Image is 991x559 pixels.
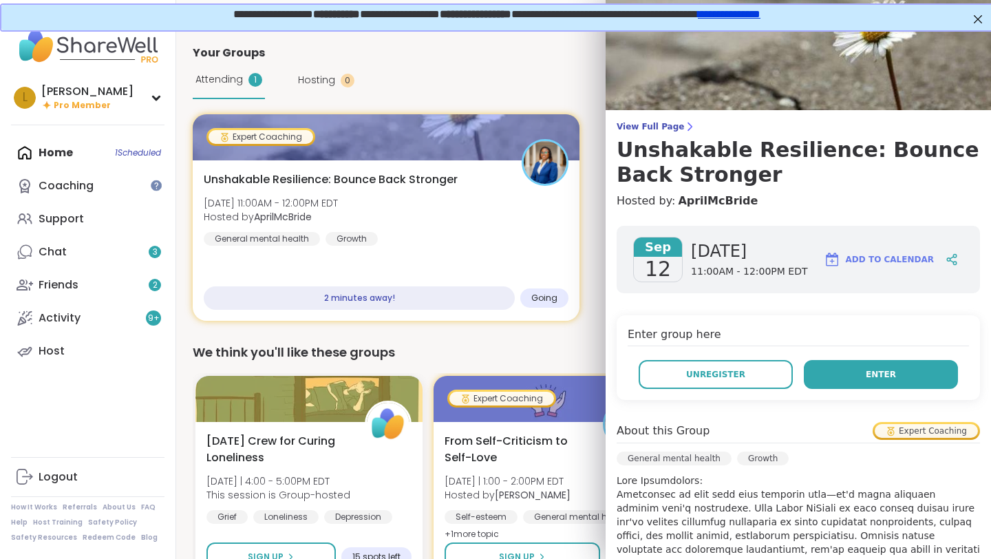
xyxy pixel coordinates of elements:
[326,232,378,246] div: Growth
[617,193,980,209] h4: Hosted by:
[866,368,896,381] span: Enter
[33,518,83,527] a: Host Training
[151,180,162,191] iframe: Spotlight
[617,121,980,187] a: View Full PageUnshakable Resilience: Bounce Back Stronger
[193,45,265,61] span: Your Groups
[645,257,671,282] span: 12
[804,360,958,389] button: Enter
[11,518,28,527] a: Help
[254,210,312,224] b: AprilMcBride
[341,74,354,87] div: 0
[148,313,160,324] span: 9 +
[605,403,648,445] img: Fausta
[875,424,978,438] div: Expert Coaching
[39,211,84,226] div: Support
[248,73,262,87] div: 1
[737,452,789,465] div: Growth
[11,302,164,335] a: Activity9+
[54,100,111,112] span: Pro Member
[445,433,588,466] span: From Self-Criticism to Self-Love
[11,202,164,235] a: Support
[39,277,78,293] div: Friends
[11,22,164,70] img: ShareWell Nav Logo
[39,178,94,193] div: Coaching
[11,461,164,494] a: Logout
[634,238,682,257] span: Sep
[824,251,840,268] img: ShareWell Logomark
[617,138,980,187] h3: Unshakable Resilience: Bounce Back Stronger
[678,193,758,209] a: AprilMcBride
[367,403,409,445] img: ShareWell
[103,503,136,512] a: About Us
[11,533,77,542] a: Safety Resources
[691,265,807,279] span: 11:00AM - 12:00PM EDT
[23,89,28,107] span: L
[495,488,571,502] b: [PERSON_NAME]
[324,510,392,524] div: Depression
[11,235,164,268] a: Chat3
[39,244,67,260] div: Chat
[141,503,156,512] a: FAQ
[206,474,350,488] span: [DATE] | 4:00 - 5:00PM EDT
[445,510,518,524] div: Self-esteem
[141,533,158,542] a: Blog
[83,533,136,542] a: Redeem Code
[204,210,338,224] span: Hosted by
[524,141,566,184] img: AprilMcBride
[204,196,338,210] span: [DATE] 11:00AM - 12:00PM EDT
[204,286,515,310] div: 2 minutes away!
[617,452,732,465] div: General mental health
[206,510,248,524] div: Grief
[298,73,335,87] span: Hosting
[531,293,557,304] span: Going
[253,510,319,524] div: Loneliness
[206,433,350,466] span: [DATE] Crew for Curing Loneliness
[195,72,243,87] span: Attending
[204,232,320,246] div: General mental health
[39,470,78,485] div: Logout
[153,246,158,258] span: 3
[11,268,164,302] a: Friends2
[11,169,164,202] a: Coaching
[63,503,97,512] a: Referrals
[88,518,137,527] a: Safety Policy
[193,343,974,362] div: We think you'll like these groups
[206,488,350,502] span: This session is Group-hosted
[617,121,980,132] span: View Full Page
[628,326,969,346] h4: Enter group here
[691,240,807,262] span: [DATE]
[39,310,81,326] div: Activity
[209,130,313,144] div: Expert Coaching
[846,253,934,266] span: Add to Calendar
[11,503,57,512] a: How It Works
[686,368,745,381] span: Unregister
[617,423,710,439] h4: About this Group
[153,279,158,291] span: 2
[523,510,639,524] div: General mental health
[445,474,571,488] span: [DATE] | 1:00 - 2:00PM EDT
[639,360,793,389] button: Unregister
[11,335,164,368] a: Host
[41,84,134,99] div: [PERSON_NAME]
[204,171,458,188] span: Unshakable Resilience: Bounce Back Stronger
[449,392,554,405] div: Expert Coaching
[818,243,940,276] button: Add to Calendar
[445,488,571,502] span: Hosted by
[39,344,65,359] div: Host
